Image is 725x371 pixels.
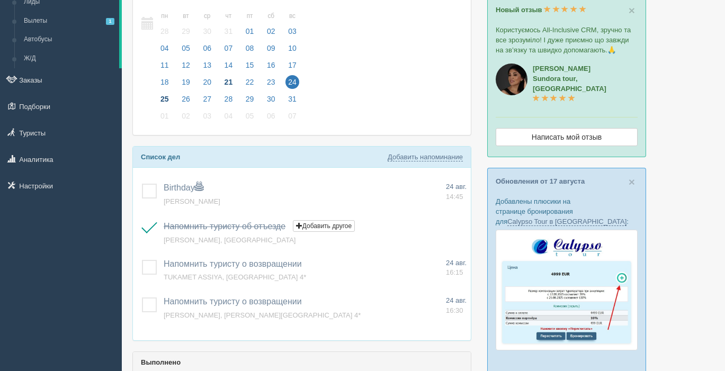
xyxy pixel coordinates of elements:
[222,75,236,89] span: 21
[446,296,467,304] span: 24 авг.
[261,93,281,110] a: 30
[176,110,196,127] a: 02
[222,24,236,38] span: 31
[240,110,260,127] a: 05
[282,110,300,127] a: 07
[176,42,196,59] a: 05
[219,110,239,127] a: 04
[629,176,635,187] button: Close
[155,93,175,110] a: 25
[388,153,463,161] a: Добавить напоминание
[264,41,278,55] span: 09
[446,258,467,278] a: 24 авг. 16:15
[155,110,175,127] a: 01
[240,59,260,76] a: 15
[240,93,260,110] a: 29
[164,222,285,231] span: Напомнить туристу об отъезде
[158,109,172,123] span: 01
[222,41,236,55] span: 07
[496,230,638,351] img: calypso-tour-proposal-crm-for-travel-agency.jpg
[19,30,119,49] a: Автобусы
[164,183,203,192] span: Birthday
[176,93,196,110] a: 26
[282,76,300,93] a: 24
[158,75,172,89] span: 18
[164,311,361,319] a: [PERSON_NAME], [PERSON_NAME][GEOGRAPHIC_DATA] 4*
[293,220,355,232] button: Добавить другое
[106,18,114,25] span: 1
[164,197,220,205] a: [PERSON_NAME]
[219,59,239,76] a: 14
[261,6,281,42] a: сб 02
[222,92,236,106] span: 28
[240,42,260,59] a: 08
[158,24,172,38] span: 28
[446,259,467,267] span: 24 авг.
[243,12,257,21] small: пт
[243,41,257,55] span: 08
[264,75,278,89] span: 23
[282,93,300,110] a: 31
[222,12,236,21] small: чт
[200,75,214,89] span: 20
[446,306,463,314] span: 16:30
[164,297,302,306] a: Напомнить туристу о возвращении
[179,41,193,55] span: 05
[197,59,217,76] a: 13
[19,49,119,68] a: Ж/Д
[261,59,281,76] a: 16
[446,268,463,276] span: 16:15
[496,25,638,55] p: Користуємось All-Inclusive CRM, зручно та все зрозуміло! І дуже приємно що завжди на зв’язку та ш...
[264,24,278,38] span: 02
[285,109,299,123] span: 07
[222,109,236,123] span: 04
[158,41,172,55] span: 04
[446,193,463,201] span: 14:45
[629,176,635,188] span: ×
[219,93,239,110] a: 28
[155,42,175,59] a: 04
[176,59,196,76] a: 12
[179,58,193,72] span: 12
[285,75,299,89] span: 24
[141,153,180,161] b: Список дел
[243,24,257,38] span: 01
[164,259,302,268] a: Напомнить туристу о возвращении
[179,75,193,89] span: 19
[219,42,239,59] a: 07
[197,93,217,110] a: 27
[222,58,236,72] span: 14
[179,24,193,38] span: 29
[243,92,257,106] span: 29
[240,76,260,93] a: 22
[285,24,299,38] span: 03
[282,59,300,76] a: 17
[176,76,196,93] a: 19
[158,58,172,72] span: 11
[446,183,467,191] span: 24 авг.
[507,218,626,226] a: Calypso Tour в [GEOGRAPHIC_DATA]
[155,6,175,42] a: пн 28
[200,58,214,72] span: 13
[197,76,217,93] a: 20
[496,196,638,227] p: Добавлены плюсики на странице бронирования для :
[496,6,586,14] a: Новый отзыв
[197,110,217,127] a: 03
[164,273,306,281] a: TUKAMET ASSIYA, [GEOGRAPHIC_DATA] 4*
[197,42,217,59] a: 06
[200,109,214,123] span: 03
[285,92,299,106] span: 31
[264,92,278,106] span: 30
[197,6,217,42] a: ср 30
[155,76,175,93] a: 18
[533,65,606,103] a: [PERSON_NAME]Sundora tour, [GEOGRAPHIC_DATA]
[219,6,239,42] a: чт 31
[285,12,299,21] small: вс
[629,4,635,16] span: ×
[285,41,299,55] span: 10
[282,6,300,42] a: вс 03
[496,177,585,185] a: Обновления от 17 августа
